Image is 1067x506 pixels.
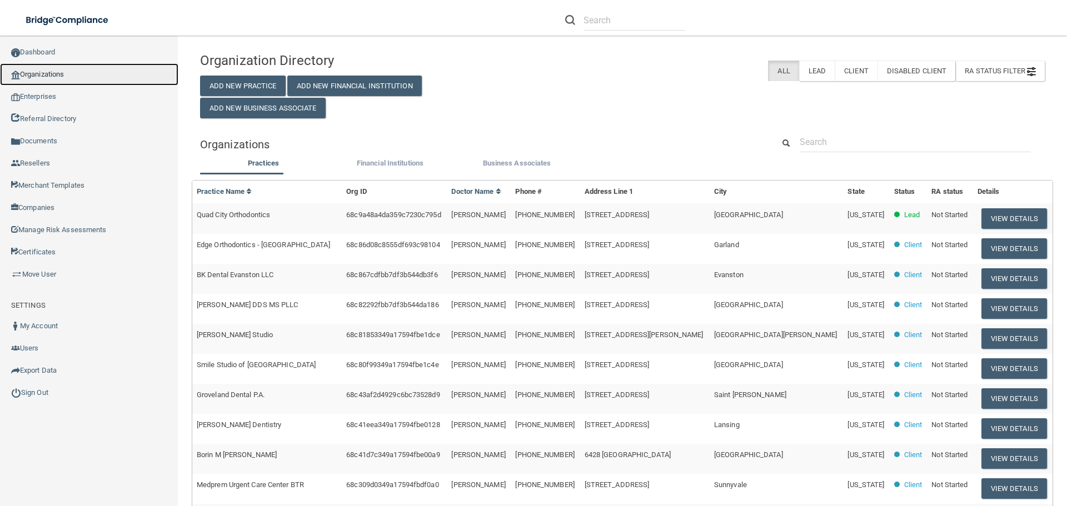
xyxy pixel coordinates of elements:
[981,388,1047,409] button: View Details
[200,76,286,96] button: Add New Practice
[11,71,20,79] img: organization-icon.f8decf85.png
[847,330,884,339] span: [US_STATE]
[981,358,1047,379] button: View Details
[931,330,968,339] span: Not Started
[981,478,1047,499] button: View Details
[515,241,574,249] span: [PHONE_NUMBER]
[847,450,884,459] span: [US_STATE]
[287,76,422,96] button: Add New Financial Institution
[847,270,884,279] span: [US_STATE]
[714,450,783,459] span: [GEOGRAPHIC_DATA]
[931,360,968,369] span: Not Started
[11,322,20,330] img: ic_user_dark.df1a06c3.png
[197,241,330,249] span: Edge Orthodontics - [GEOGRAPHIC_DATA]
[847,360,884,369] span: [US_STATE]
[973,181,1053,203] th: Details
[197,330,273,339] span: [PERSON_NAME] Studio
[714,211,783,219] span: [GEOGRAPHIC_DATA]
[904,358,923,372] p: Client
[847,211,884,219] span: [US_STATE]
[200,98,326,118] button: Add New Business Associate
[200,138,757,151] h5: Organizations
[585,270,650,279] span: [STREET_ADDRESS]
[515,330,574,339] span: [PHONE_NUMBER]
[585,211,650,219] span: [STREET_ADDRESS]
[17,9,119,32] img: bridge_compliance_login_screen.278c3ca4.svg
[931,390,968,399] span: Not Started
[585,241,650,249] span: [STREET_ADDRESS]
[931,270,968,279] span: Not Started
[451,270,505,279] span: [PERSON_NAME]
[197,270,273,279] span: BK Dental Evanston LLC
[346,300,438,309] span: 68c82292fbb7df3b544da186
[847,420,884,429] span: [US_STATE]
[843,181,889,203] th: State
[451,211,505,219] span: [PERSON_NAME]
[981,298,1047,319] button: View Details
[515,360,574,369] span: [PHONE_NUMBER]
[931,300,968,309] span: Not Started
[451,420,505,429] span: [PERSON_NAME]
[710,181,844,203] th: City
[346,390,440,399] span: 68c43af2d4929c6bc73528d9
[357,159,423,167] span: Financial Institutions
[346,450,440,459] span: 68c41d7c349a17594fbe00a9
[451,360,505,369] span: [PERSON_NAME]
[515,300,574,309] span: [PHONE_NUMBER]
[714,360,783,369] span: [GEOGRAPHIC_DATA]
[11,269,22,280] img: briefcase.64adab9b.png
[585,480,650,489] span: [STREET_ADDRESS]
[451,187,501,196] a: Doctor Name
[800,132,1031,152] input: Search
[927,181,973,203] th: RA status
[483,159,551,167] span: Business Associates
[515,211,574,219] span: [PHONE_NUMBER]
[714,420,740,429] span: Lansing
[11,388,21,398] img: ic_power_dark.7ecde6b1.png
[346,480,438,489] span: 68c309d0349a17594fbdf0a0
[197,300,298,309] span: [PERSON_NAME] DDS MS PLLC
[451,390,505,399] span: [PERSON_NAME]
[981,328,1047,349] button: View Details
[931,241,968,249] span: Not Started
[459,157,575,170] label: Business Associates
[904,268,923,282] p: Client
[346,360,438,369] span: 68c80f99349a17594fbe1c4e
[342,181,447,203] th: Org ID
[768,61,799,81] label: All
[197,390,265,399] span: Groveland Dental P.A.
[197,187,252,196] a: Practice Name
[200,157,327,173] li: Practices
[332,157,448,170] label: Financial Institutions
[11,366,20,375] img: icon-export.b9366987.png
[981,238,1047,259] button: View Details
[197,420,281,429] span: [PERSON_NAME] Dentistry
[511,181,580,203] th: Phone #
[11,344,20,353] img: icon-users.e205127d.png
[346,241,440,249] span: 68c86d08c8555df693c98104
[248,159,279,167] span: Practices
[904,418,923,432] p: Client
[714,330,837,339] span: [GEOGRAPHIC_DATA][PERSON_NAME]
[451,330,505,339] span: [PERSON_NAME]
[847,480,884,489] span: [US_STATE]
[200,53,471,68] h4: Organization Directory
[451,241,505,249] span: [PERSON_NAME]
[451,480,505,489] span: [PERSON_NAME]
[11,93,20,101] img: enterprise.0d942306.png
[585,360,650,369] span: [STREET_ADDRESS]
[890,181,928,203] th: Status
[515,270,574,279] span: [PHONE_NUMBER]
[585,450,671,459] span: 6428 [GEOGRAPHIC_DATA]
[584,10,685,31] input: Search
[197,211,270,219] span: Quad City Orthodontics
[585,420,650,429] span: [STREET_ADDRESS]
[11,159,20,168] img: ic_reseller.de258add.png
[197,450,277,459] span: Borin M [PERSON_NAME]
[981,208,1047,229] button: View Details
[451,300,505,309] span: [PERSON_NAME]
[799,61,835,81] label: Lead
[981,418,1047,439] button: View Details
[11,48,20,57] img: ic_dashboard_dark.d01f4a41.png
[1027,67,1036,76] img: icon-filter@2x.21656d0b.png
